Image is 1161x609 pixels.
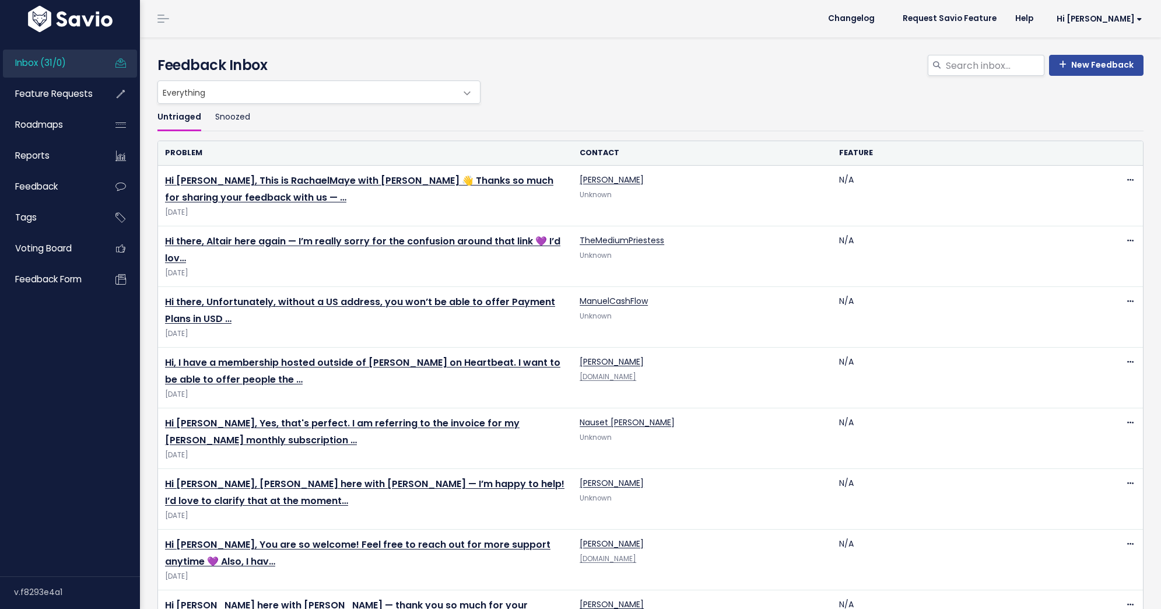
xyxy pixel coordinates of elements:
span: Feature Requests [15,87,93,100]
img: logo-white.9d6f32f41409.svg [25,6,115,32]
a: Inbox (31/0) [3,50,97,76]
span: Unknown [580,251,612,260]
a: Feedback [3,173,97,200]
a: Request Savio Feature [893,10,1006,27]
a: Feature Requests [3,80,97,107]
a: Hi [PERSON_NAME], Yes, that's perfect. I am referring to the invoice for my [PERSON_NAME] monthly... [165,416,520,447]
a: New Feedback [1049,55,1144,76]
a: Hi [PERSON_NAME], You are so welcome! Feel free to reach out for more support anytime 💜 Also, I hav… [165,538,550,568]
ul: Filter feature requests [157,104,1144,131]
input: Search inbox... [945,55,1044,76]
span: Voting Board [15,242,72,254]
a: Hi there, Unfortunately, without a US address, you won’t be able to offer Payment Plans in USD … [165,295,555,325]
a: [DOMAIN_NAME] [580,554,636,563]
td: N/A [832,166,1091,226]
span: [DATE] [165,206,566,219]
th: Contact [573,141,832,165]
a: [PERSON_NAME] [580,477,644,489]
a: [DOMAIN_NAME] [580,372,636,381]
a: Hi [PERSON_NAME] [1043,10,1152,28]
span: [DATE] [165,449,566,461]
span: [DATE] [165,570,566,583]
span: Everything [157,80,480,104]
span: Everything [158,81,457,103]
a: Hi [PERSON_NAME], [PERSON_NAME] here with [PERSON_NAME] — I’m happy to help! I’d love to clarify ... [165,477,564,508]
a: Roadmaps [3,111,97,138]
span: Reports [15,149,50,162]
a: Untriaged [157,104,201,131]
a: [PERSON_NAME] [580,538,644,549]
a: Help [1006,10,1043,27]
td: N/A [832,348,1091,408]
span: Unknown [580,190,612,199]
h4: Feedback Inbox [157,55,1144,76]
span: [DATE] [165,510,566,522]
span: Feedback [15,180,58,192]
div: v.f8293e4a1 [14,577,140,607]
a: Snoozed [215,104,250,131]
a: [PERSON_NAME] [580,174,644,185]
a: Hi, I have a membership hosted outside of [PERSON_NAME] on Heartbeat. I want to be able to offer ... [165,356,560,386]
a: ManuelCashFlow [580,295,648,307]
a: Voting Board [3,235,97,262]
td: N/A [832,530,1091,590]
span: [DATE] [165,388,566,401]
span: Tags [15,211,37,223]
span: Unknown [580,494,612,503]
td: N/A [832,469,1091,530]
span: Unknown [580,311,612,321]
span: Roadmaps [15,118,63,131]
a: Reports [3,142,97,169]
a: Hi there, Altair here again — I’m really sorry for the confusion around that link 💜 I’d lov… [165,235,560,265]
td: N/A [832,408,1091,469]
a: [PERSON_NAME] [580,356,644,367]
th: Feature [832,141,1091,165]
span: Changelog [828,15,875,23]
span: [DATE] [165,328,566,340]
span: Inbox (31/0) [15,57,66,69]
th: Problem [158,141,573,165]
span: Unknown [580,433,612,442]
span: Hi [PERSON_NAME] [1057,15,1142,23]
a: Nauset [PERSON_NAME] [580,416,675,428]
a: Hi [PERSON_NAME], This is RachaelMaye with [PERSON_NAME] 👋 Thanks so much for sharing your feedba... [165,174,553,204]
a: Tags [3,204,97,231]
td: N/A [832,287,1091,348]
span: [DATE] [165,267,566,279]
td: N/A [832,226,1091,287]
span: Feedback form [15,273,82,285]
a: Feedback form [3,266,97,293]
a: TheMediumPriestess [580,235,664,246]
